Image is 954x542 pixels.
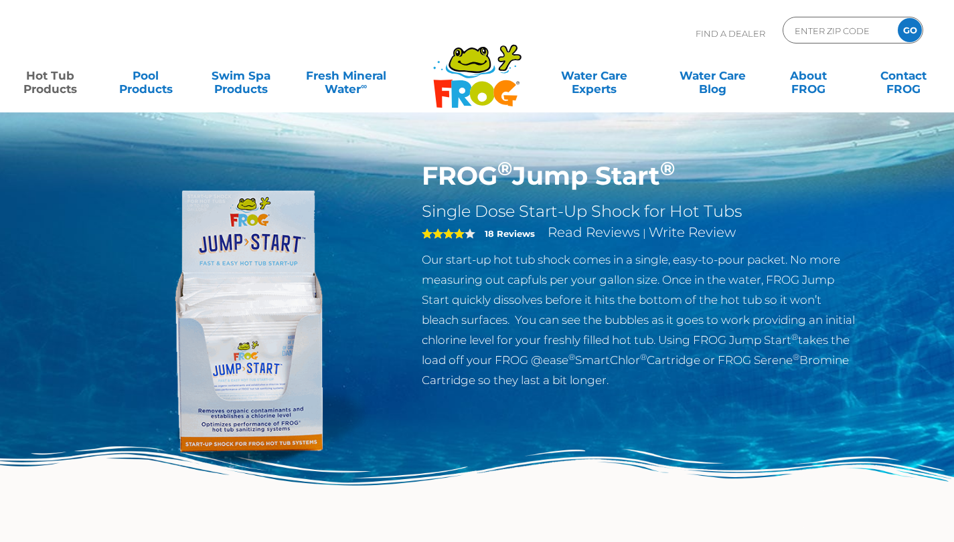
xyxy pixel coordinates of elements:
[497,157,512,180] sup: ®
[568,352,575,362] sup: ®
[548,224,640,240] a: Read Reviews
[675,62,750,89] a: Water CareBlog
[361,81,367,91] sup: ∞
[426,27,529,108] img: Frog Products Logo
[13,62,88,89] a: Hot TubProducts
[299,62,392,89] a: Fresh MineralWater∞
[771,62,846,89] a: AboutFROG
[422,250,859,390] p: Our start-up hot tub shock comes in a single, easy-to-pour packet. No more measuring out capfuls ...
[643,227,646,240] span: |
[696,17,765,50] p: Find A Dealer
[640,352,647,362] sup: ®
[422,228,465,239] span: 4
[534,62,655,89] a: Water CareExperts
[793,352,799,362] sup: ®
[485,228,535,239] strong: 18 Reviews
[422,201,859,221] h2: Single Dose Start-Up Shock for Hot Tubs
[791,332,798,342] sup: ®
[108,62,183,89] a: PoolProducts
[898,18,922,42] input: GO
[866,62,941,89] a: ContactFROG
[660,157,675,180] sup: ®
[422,161,859,191] h1: FROG Jump Start
[96,161,402,467] img: jump-start.png
[649,224,736,240] a: Write Review
[204,62,279,89] a: Swim SpaProducts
